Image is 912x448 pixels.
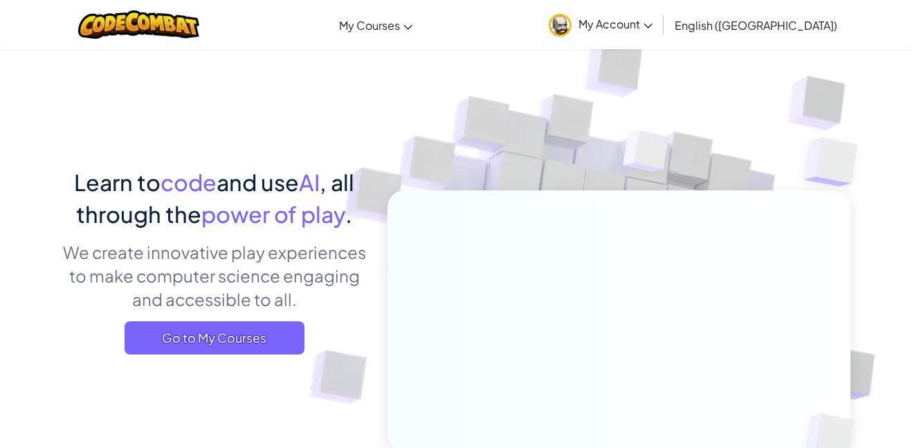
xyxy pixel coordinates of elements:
[597,103,697,206] img: Overlap cubes
[332,6,419,44] a: My Courses
[345,200,352,228] span: .
[78,10,199,39] img: CodeCombat logo
[74,168,161,196] span: Learn to
[62,240,367,311] p: We create innovative play experiences to make computer science engaging and accessible to all.
[675,18,837,33] span: English ([GEOGRAPHIC_DATA])
[161,168,217,196] span: code
[339,18,400,33] span: My Courses
[201,200,345,228] span: power of play
[217,168,299,196] span: and use
[299,168,320,196] span: AI
[125,321,304,355] a: Go to My Courses
[542,3,659,46] a: My Account
[578,17,653,31] span: My Account
[776,104,896,221] img: Overlap cubes
[668,6,844,44] a: English ([GEOGRAPHIC_DATA])
[549,14,572,37] img: avatar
